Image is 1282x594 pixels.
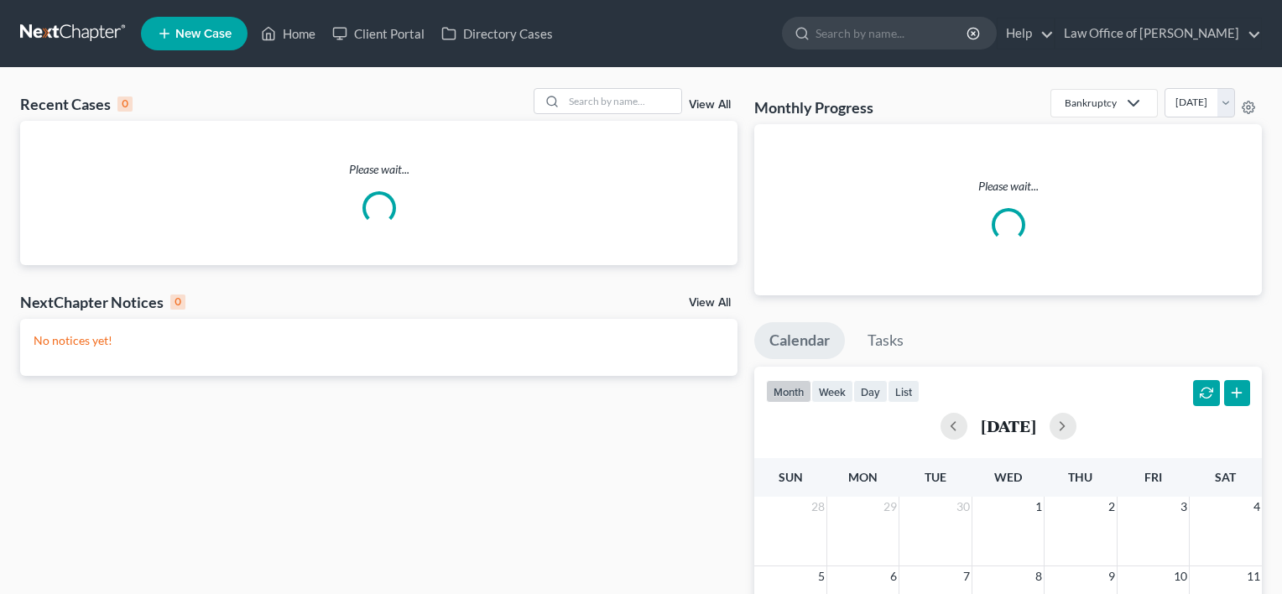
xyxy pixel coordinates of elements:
[170,294,185,310] div: 0
[955,497,972,517] span: 30
[1034,497,1044,517] span: 1
[994,470,1022,484] span: Wed
[1172,566,1189,586] span: 10
[1065,96,1117,110] div: Bankruptcy
[1245,566,1262,586] span: 11
[889,566,899,586] span: 6
[1107,566,1117,586] span: 9
[1107,497,1117,517] span: 2
[816,566,826,586] span: 5
[1215,470,1236,484] span: Sat
[689,297,731,309] a: View All
[816,18,969,49] input: Search by name...
[779,470,803,484] span: Sun
[981,417,1036,435] h2: [DATE]
[20,292,185,312] div: NextChapter Notices
[117,96,133,112] div: 0
[34,332,724,349] p: No notices yet!
[1179,497,1189,517] span: 3
[175,28,232,40] span: New Case
[768,178,1248,195] p: Please wait...
[852,322,919,359] a: Tasks
[882,497,899,517] span: 29
[1055,18,1261,49] a: Law Office of [PERSON_NAME]
[888,380,920,403] button: list
[998,18,1054,49] a: Help
[1252,497,1262,517] span: 4
[564,89,681,113] input: Search by name...
[1034,566,1044,586] span: 8
[810,497,826,517] span: 28
[811,380,853,403] button: week
[754,322,845,359] a: Calendar
[754,97,873,117] h3: Monthly Progress
[766,380,811,403] button: month
[20,94,133,114] div: Recent Cases
[689,99,731,111] a: View All
[961,566,972,586] span: 7
[853,380,888,403] button: day
[433,18,561,49] a: Directory Cases
[20,161,737,178] p: Please wait...
[324,18,433,49] a: Client Portal
[848,470,878,484] span: Mon
[1068,470,1092,484] span: Thu
[925,470,946,484] span: Tue
[253,18,324,49] a: Home
[1144,470,1162,484] span: Fri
